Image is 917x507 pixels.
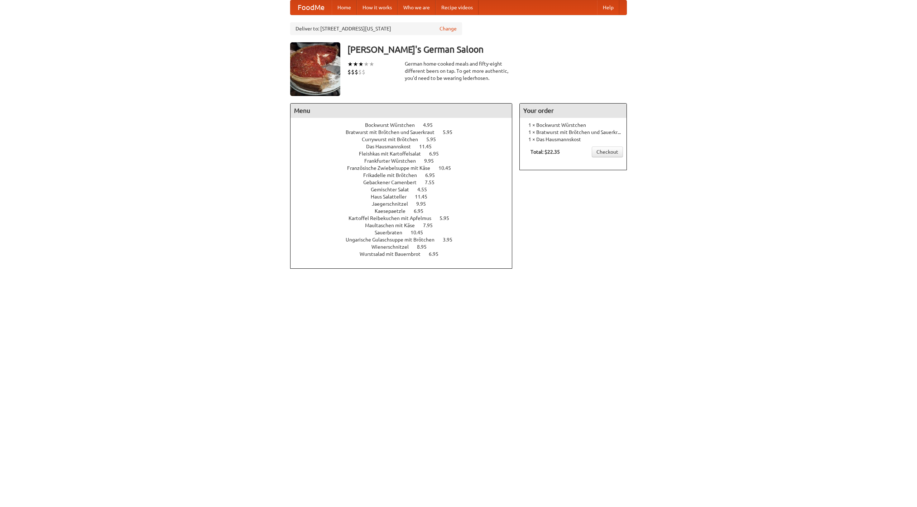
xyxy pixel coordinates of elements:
span: Frikadelle mit Brötchen [363,172,424,178]
span: Jaegerschnitzel [372,201,415,207]
a: Kaesepaetzle 6.95 [375,208,437,214]
img: angular.jpg [290,42,340,96]
a: Wurstsalad mit Bauernbrot 6.95 [360,251,452,257]
span: Bockwurst Würstchen [365,122,422,128]
a: Kartoffel Reibekuchen mit Apfelmus 5.95 [349,215,462,221]
span: Wienerschnitzel [371,244,416,250]
span: Französische Zwiebelsuppe mit Käse [347,165,437,171]
li: ★ [369,60,374,68]
span: Ungarische Gulaschsuppe mit Brötchen [346,237,442,243]
a: Checkout [592,147,623,157]
li: $ [358,68,362,76]
a: Haus Salatteller 11.45 [371,194,441,200]
li: ★ [358,60,364,68]
a: Home [332,0,357,15]
span: 6.95 [425,172,442,178]
a: FoodMe [291,0,332,15]
span: 5.95 [443,129,460,135]
span: Gemischter Salat [371,187,416,192]
li: 1 × Bockwurst Würstchen [523,121,623,129]
span: 6.95 [414,208,431,214]
span: Currywurst mit Brötchen [362,137,425,142]
h3: [PERSON_NAME]'s German Saloon [347,42,627,57]
span: 9.95 [424,158,441,164]
a: Sauerbraten 10.45 [375,230,436,235]
span: Das Hausmannskost [366,144,418,149]
li: ★ [353,60,358,68]
a: Fleishkas mit Kartoffelsalat 6.95 [359,151,452,157]
span: Sauerbraten [375,230,409,235]
span: 11.45 [419,144,439,149]
span: Wurstsalad mit Bauernbrot [360,251,428,257]
span: 10.45 [438,165,458,171]
a: Gemischter Salat 4.55 [371,187,440,192]
span: 11.45 [415,194,435,200]
a: Das Hausmannskost 11.45 [366,144,445,149]
a: Help [597,0,619,15]
div: German home-cooked meals and fifty-eight different beers on tap. To get more authentic, you'd nee... [405,60,512,82]
span: Maultaschen mit Käse [365,223,422,228]
li: ★ [364,60,369,68]
a: Recipe videos [436,0,479,15]
a: Who we are [398,0,436,15]
a: Bockwurst Würstchen 4.95 [365,122,446,128]
a: Bratwurst mit Brötchen und Sauerkraut 5.95 [346,129,466,135]
div: Deliver to: [STREET_ADDRESS][US_STATE] [290,22,462,35]
span: Bratwurst mit Brötchen und Sauerkraut [346,129,442,135]
a: Jaegerschnitzel 9.95 [372,201,439,207]
li: $ [355,68,358,76]
span: 7.95 [423,223,440,228]
li: $ [347,68,351,76]
li: 1 × Bratwurst mit Brötchen und Sauerkraut [523,129,623,136]
span: 4.95 [423,122,440,128]
li: 1 × Das Hausmannskost [523,136,623,143]
a: Maultaschen mit Käse 7.95 [365,223,446,228]
span: Fleishkas mit Kartoffelsalat [359,151,428,157]
a: Change [440,25,457,32]
a: How it works [357,0,398,15]
span: Haus Salatteller [371,194,414,200]
span: 9.95 [416,201,433,207]
h4: Menu [291,104,512,118]
span: 6.95 [429,251,446,257]
span: 7.55 [425,180,442,185]
span: 10.45 [411,230,430,235]
a: Frikadelle mit Brötchen 6.95 [363,172,448,178]
li: $ [362,68,365,76]
span: 6.95 [429,151,446,157]
a: Wienerschnitzel 8.95 [371,244,440,250]
span: Gebackener Camenbert [363,180,424,185]
a: Gebackener Camenbert 7.55 [363,180,448,185]
b: Total: $22.35 [530,149,560,155]
a: Frankfurter Würstchen 9.95 [364,158,447,164]
span: 5.95 [426,137,443,142]
span: 8.95 [417,244,434,250]
li: $ [351,68,355,76]
a: Ungarische Gulaschsuppe mit Brötchen 3.95 [346,237,466,243]
span: Kartoffel Reibekuchen mit Apfelmus [349,215,438,221]
span: 5.95 [440,215,456,221]
a: Französische Zwiebelsuppe mit Käse 10.45 [347,165,464,171]
span: Frankfurter Würstchen [364,158,423,164]
a: Currywurst mit Brötchen 5.95 [362,137,449,142]
li: ★ [347,60,353,68]
span: 3.95 [443,237,460,243]
h4: Your order [520,104,626,118]
span: Kaesepaetzle [375,208,413,214]
span: 4.55 [417,187,434,192]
